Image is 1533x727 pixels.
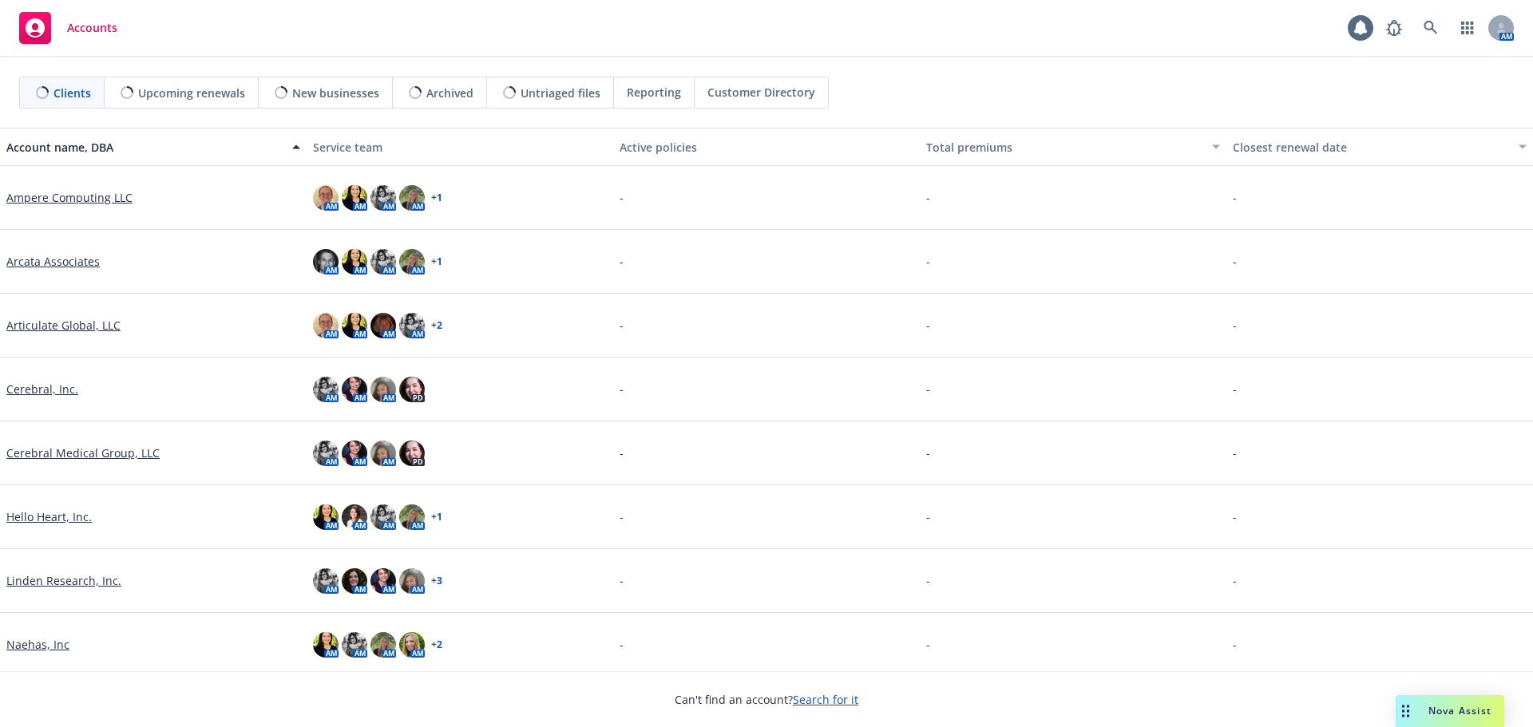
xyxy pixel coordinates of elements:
[1378,12,1410,44] a: Report a Bug
[1233,508,1237,525] span: -
[793,692,858,707] a: Search for it
[399,632,425,658] img: photo
[399,185,425,211] img: photo
[1233,381,1237,397] span: -
[13,6,124,50] a: Accounts
[342,441,367,466] img: photo
[313,441,339,466] img: photo
[399,504,425,530] img: photo
[431,321,442,330] a: + 2
[707,84,815,101] span: Customer Directory
[6,444,160,461] a: Cerebral Medical Group, LLC
[138,85,245,101] span: Upcoming renewals
[342,504,367,530] img: photo
[431,640,442,650] a: + 2
[1233,572,1237,589] span: -
[399,568,425,594] img: photo
[627,84,681,101] span: Reporting
[926,253,930,270] span: -
[313,632,339,658] img: photo
[1233,139,1509,156] div: Closest renewal date
[1233,636,1237,653] span: -
[1396,695,1504,727] button: Nova Assist
[620,139,913,156] div: Active policies
[6,189,133,206] a: Ampere Computing LLC
[926,381,930,397] span: -
[342,632,367,658] img: photo
[926,572,930,589] span: -
[620,572,624,589] span: -
[1233,317,1237,334] span: -
[342,313,367,338] img: photo
[521,85,600,101] span: Untriaged files
[53,85,91,101] span: Clients
[6,508,92,525] a: Hello Heart, Inc.
[6,253,100,270] a: Arcata Associates
[370,313,396,338] img: photo
[620,317,624,334] span: -
[620,189,624,206] span: -
[370,249,396,275] img: photo
[675,691,858,708] span: Can't find an account?
[313,185,339,211] img: photo
[431,576,442,586] a: + 3
[431,257,442,267] a: + 1
[6,317,121,334] a: Articulate Global, LLC
[613,128,920,166] button: Active policies
[399,377,425,402] img: photo
[926,444,930,461] span: -
[426,85,473,101] span: Archived
[67,22,117,34] span: Accounts
[1226,128,1533,166] button: Closest renewal date
[313,568,339,594] img: photo
[926,508,930,525] span: -
[342,568,367,594] img: photo
[431,512,442,522] a: + 1
[1233,253,1237,270] span: -
[6,636,69,653] a: Naehas, Inc
[926,636,930,653] span: -
[313,139,607,156] div: Service team
[399,441,425,466] img: photo
[6,139,283,156] div: Account name, DBA
[399,249,425,275] img: photo
[620,253,624,270] span: -
[1428,704,1491,717] span: Nova Assist
[6,572,121,589] a: Linden Research, Inc.
[1452,12,1483,44] a: Switch app
[370,185,396,211] img: photo
[926,139,1202,156] div: Total premiums
[620,508,624,525] span: -
[313,377,339,402] img: photo
[370,504,396,530] img: photo
[6,381,78,397] a: Cerebral, Inc.
[399,313,425,338] img: photo
[313,504,339,530] img: photo
[370,441,396,466] img: photo
[370,377,396,402] img: photo
[1415,12,1447,44] a: Search
[292,85,379,101] span: New businesses
[926,317,930,334] span: -
[370,568,396,594] img: photo
[307,128,613,166] button: Service team
[926,189,930,206] span: -
[342,185,367,211] img: photo
[620,636,624,653] span: -
[1233,444,1237,461] span: -
[313,313,339,338] img: photo
[920,128,1226,166] button: Total premiums
[431,193,442,203] a: + 1
[620,381,624,397] span: -
[342,249,367,275] img: photo
[1233,189,1237,206] span: -
[620,444,624,461] span: -
[370,632,396,658] img: photo
[342,377,367,402] img: photo
[1396,695,1416,727] div: Drag to move
[313,249,339,275] img: photo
